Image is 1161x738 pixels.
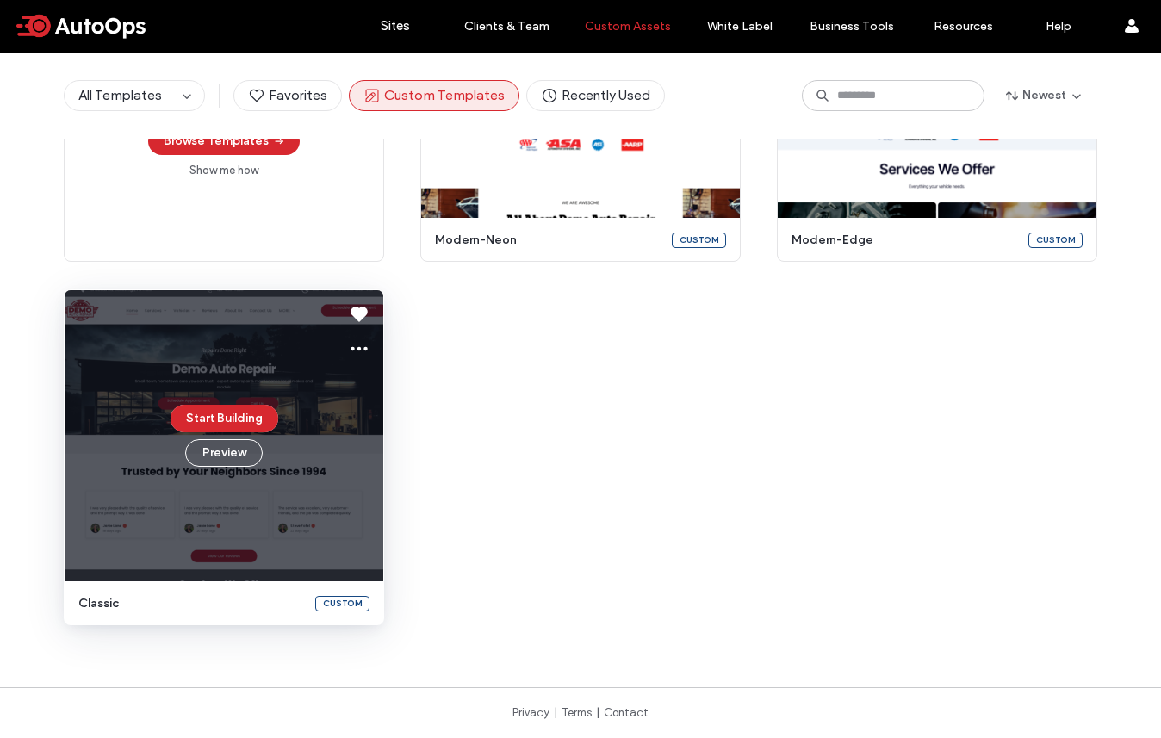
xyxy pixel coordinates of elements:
a: Show me how [189,162,258,179]
span: Recently Used [541,86,650,105]
span: Help [40,12,75,28]
div: Custom [315,596,369,611]
label: Sites [381,18,410,34]
a: Privacy [512,706,549,719]
label: Custom Assets [585,19,671,34]
span: | [596,706,599,719]
span: modern-edge [792,232,1018,249]
label: Help [1046,19,1071,34]
label: Resources [934,19,993,34]
button: Browse Templates [148,127,300,155]
span: classic [78,595,305,612]
div: Custom [1028,233,1083,248]
a: Terms [562,706,592,719]
label: Clients & Team [464,19,549,34]
button: Newest [991,82,1097,109]
a: Contact [604,706,649,719]
button: All Templates [65,81,177,110]
button: Recently Used [526,80,665,111]
button: Preview [185,439,263,467]
div: Custom [672,233,726,248]
span: Custom Templates [363,86,505,105]
button: Favorites [233,80,342,111]
button: Custom Templates [349,80,519,111]
button: Start Building [171,405,278,432]
span: Favorites [248,86,327,105]
label: Business Tools [810,19,894,34]
span: modern-neon [435,232,661,249]
span: | [554,706,557,719]
span: All Templates [78,87,162,103]
label: White Label [707,19,773,34]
